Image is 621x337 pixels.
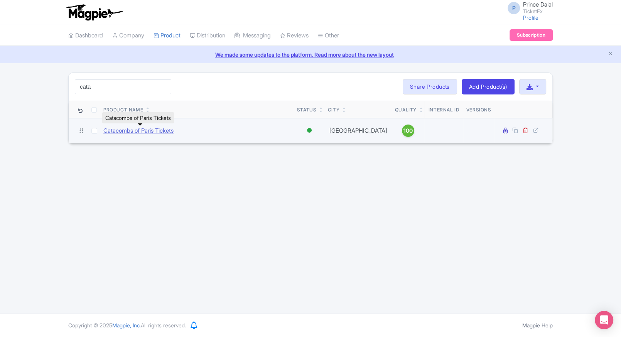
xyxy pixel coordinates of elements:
input: Search product name, city, or interal id [75,79,171,94]
div: Product Name [103,106,143,113]
a: Subscription [510,29,553,41]
a: Other [318,25,339,46]
a: Catacombs of Paris Tickets [103,126,174,135]
div: Catacombs of Paris Tickets [102,112,174,123]
a: Company [112,25,144,46]
a: 100 [395,125,421,137]
a: We made some updates to the platform. Read more about the new layout [5,51,616,59]
td: [GEOGRAPHIC_DATA] [325,118,392,143]
small: TicketEx [523,9,553,14]
a: Reviews [280,25,309,46]
div: Open Intercom Messenger [595,311,613,329]
a: Share Products [403,79,457,94]
div: Copyright © 2025 All rights reserved. [64,321,191,329]
a: Profile [523,14,538,21]
div: Quality [395,106,417,113]
button: Close announcement [607,50,613,59]
div: City [328,106,339,113]
a: Messaging [235,25,271,46]
a: Add Product(s) [462,79,515,94]
a: Dashboard [68,25,103,46]
a: Magpie Help [522,322,553,329]
a: Product [154,25,181,46]
th: Internal ID [424,101,463,118]
img: logo-ab69f6fb50320c5b225c76a69d11143b.png [64,4,124,21]
a: P Prince Dalal TicketEx [503,2,553,14]
div: Active [305,125,313,136]
span: P [508,2,520,14]
span: 100 [403,126,413,135]
a: Distribution [190,25,225,46]
div: Status [297,106,317,113]
span: Prince Dalal [523,1,553,8]
span: Magpie, Inc. [112,322,141,329]
th: Versions [463,101,494,118]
